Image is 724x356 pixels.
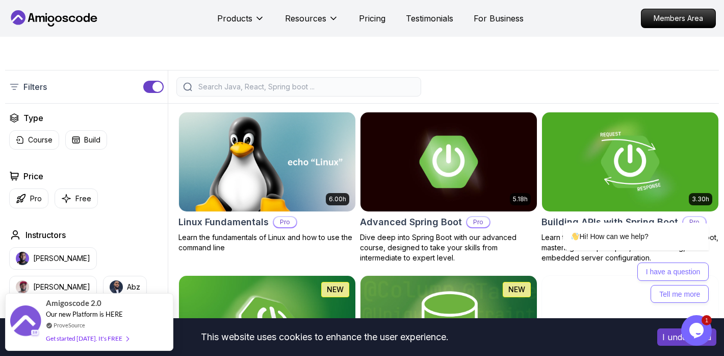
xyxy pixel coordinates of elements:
[110,280,123,294] img: instructor img
[9,247,97,270] button: instructor img[PERSON_NAME]
[25,229,66,241] h2: Instructors
[217,12,252,25] p: Products
[360,232,537,263] p: Dive deep into Spring Boot with our advanced course, designed to take your skills from intermedia...
[103,276,147,298] button: instructor imgAbz
[274,217,296,227] p: Pro
[46,297,101,309] span: Amigoscode 2.0
[406,12,453,25] a: Testimonials
[8,326,642,348] div: This website uses cookies to enhance the user experience.
[513,195,528,203] p: 5.18h
[360,112,537,263] a: Advanced Spring Boot card5.18hAdvanced Spring BootProDive deep into Spring Boot with our advanced...
[54,321,85,329] a: ProveSource
[10,305,41,339] img: provesource social proof notification image
[641,9,716,28] a: Members Area
[9,276,97,298] button: instructor img[PERSON_NAME]
[178,112,356,253] a: Linux Fundamentals card6.00hLinux FundamentalsProLearn the fundamentals of Linux and how to use t...
[542,112,718,211] img: Building APIs with Spring Boot card
[681,315,714,346] iframe: chat widget
[75,194,91,204] p: Free
[23,170,43,182] h2: Price
[327,284,344,295] p: NEW
[196,82,415,92] input: Search Java, React, Spring boot ...
[508,284,525,295] p: NEW
[657,328,716,346] button: Accept cookies
[285,12,339,33] button: Resources
[360,112,537,211] img: Advanced Spring Boot card
[329,195,346,203] p: 6.00h
[541,112,719,263] a: Building APIs with Spring Boot card3.30hBuilding APIs with Spring BootProLearn to build robust, s...
[33,253,90,264] p: [PERSON_NAME]
[9,130,59,150] button: Course
[28,135,53,145] p: Course
[360,215,462,229] h2: Advanced Spring Boot
[33,282,90,292] p: [PERSON_NAME]
[641,9,715,28] p: Members Area
[127,282,140,292] p: Abz
[178,215,269,229] h2: Linux Fundamentals
[46,333,128,344] div: Get started [DATE]. It's FREE
[65,130,107,150] button: Build
[16,280,29,294] img: instructor img
[23,81,47,93] p: Filters
[178,232,356,253] p: Learn the fundamentals of Linux and how to use the command line
[474,12,524,25] a: For Business
[46,310,123,318] span: Our new Platform is HERE
[217,12,265,33] button: Products
[23,112,43,124] h2: Type
[467,217,489,227] p: Pro
[9,188,48,208] button: Pro
[16,252,29,265] img: instructor img
[179,112,355,211] img: Linux Fundamentals card
[84,135,100,145] p: Build
[55,188,98,208] button: Free
[530,142,714,310] iframe: chat widget
[285,12,326,25] p: Resources
[30,194,42,204] p: Pro
[359,12,385,25] a: Pricing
